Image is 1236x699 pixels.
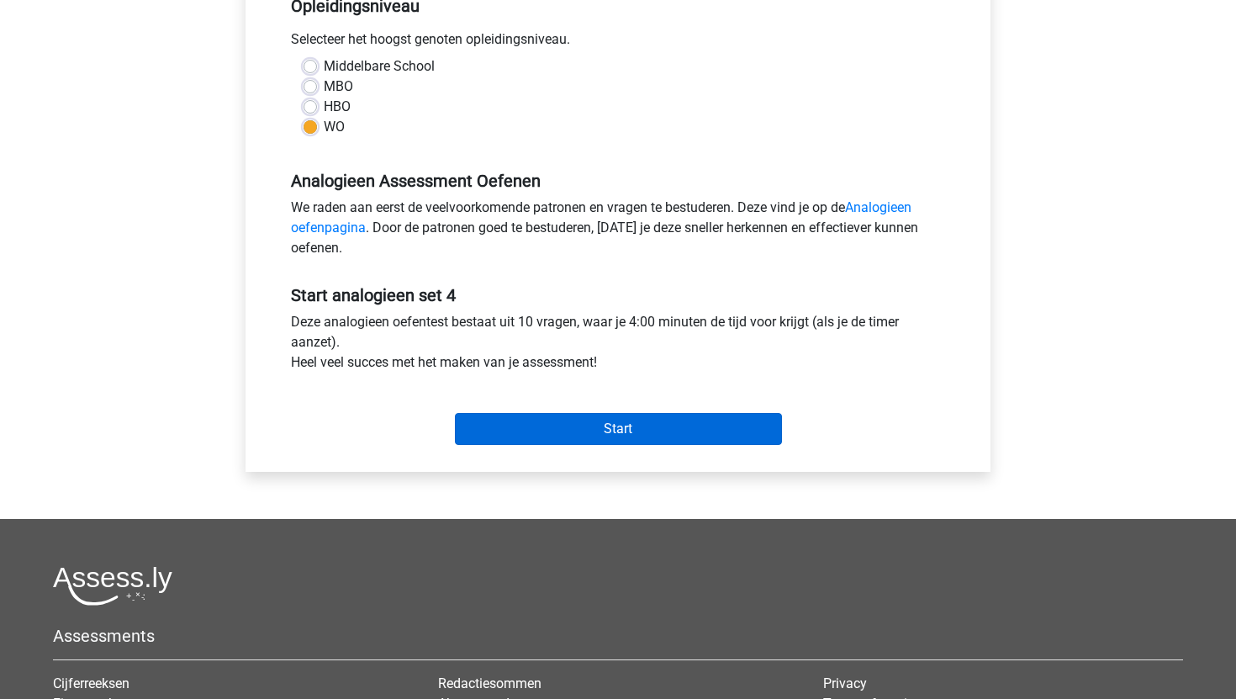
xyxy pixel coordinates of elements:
[53,626,1183,646] h5: Assessments
[291,285,945,305] h5: Start analogieen set 4
[455,413,782,445] input: Start
[53,675,129,691] a: Cijferreeksen
[278,312,958,379] div: Deze analogieen oefentest bestaat uit 10 vragen, waar je 4:00 minuten de tijd voor krijgt (als je...
[324,77,353,97] label: MBO
[53,566,172,606] img: Assessly logo
[291,171,945,191] h5: Analogieen Assessment Oefenen
[324,56,435,77] label: Middelbare School
[324,97,351,117] label: HBO
[438,675,541,691] a: Redactiesommen
[324,117,345,137] label: WO
[823,675,867,691] a: Privacy
[278,198,958,265] div: We raden aan eerst de veelvoorkomende patronen en vragen te bestuderen. Deze vind je op de . Door...
[278,29,958,56] div: Selecteer het hoogst genoten opleidingsniveau.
